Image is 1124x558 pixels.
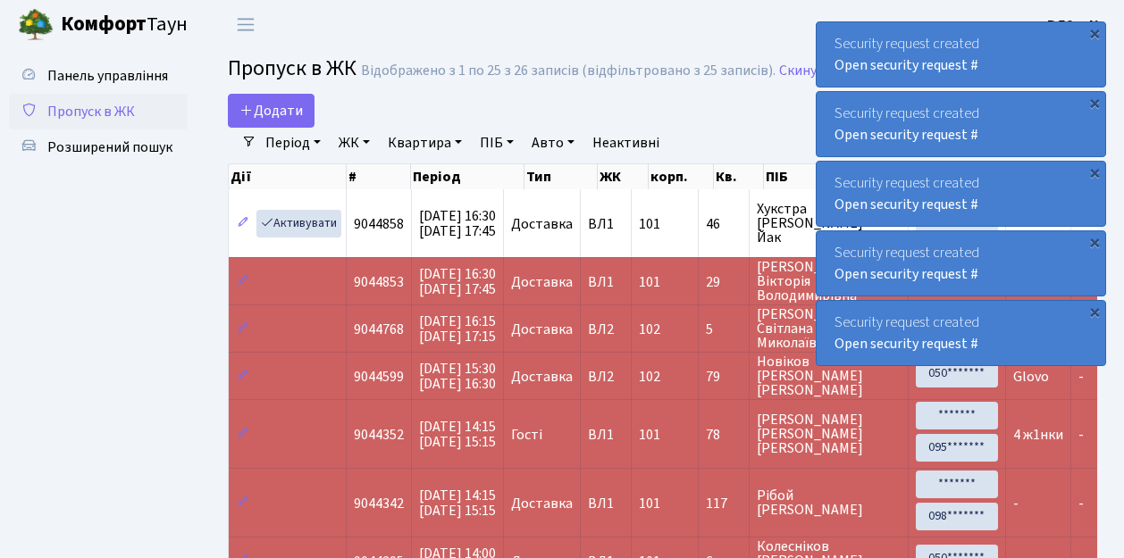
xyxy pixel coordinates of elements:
span: 9044768 [354,320,404,339]
th: Період [411,164,524,189]
span: [PERSON_NAME] Вікторія Володимирівна [757,260,901,303]
th: # [347,164,411,189]
a: ПІБ [473,128,521,158]
span: Новіков [PERSON_NAME] [PERSON_NAME] [757,354,901,397]
span: Доставка [511,217,573,231]
span: 101 [639,425,660,445]
th: Кв. [714,164,764,189]
a: Квартира [381,128,469,158]
span: 79 [706,370,742,384]
div: Security request created [817,301,1105,365]
div: Security request created [817,162,1105,226]
span: Хукстра [PERSON_NAME] Йак [757,202,901,245]
img: logo.png [18,7,54,43]
span: 9044858 [354,214,404,234]
a: Open security request # [835,125,978,145]
span: - [1013,494,1019,513]
span: ВЛ1 [588,428,624,442]
div: × [1086,94,1103,112]
span: 9044342 [354,494,404,513]
span: Пропуск в ЖК [47,102,135,121]
span: [DATE] 14:15 [DATE] 15:15 [419,417,496,452]
span: Доставка [511,322,573,337]
a: Open security request # [835,195,978,214]
a: ЖК [331,128,377,158]
b: ВЛ2 -. К. [1047,15,1103,35]
a: Розширений пошук [9,129,188,165]
div: Security request created [817,22,1105,87]
div: Відображено з 1 по 25 з 26 записів (відфільтровано з 25 записів). [361,62,776,79]
a: Open security request # [835,55,978,75]
span: Пропуск в ЖК [228,53,356,84]
a: Період [258,128,328,158]
span: ВЛ2 [588,370,624,384]
span: Glovo [1013,367,1049,387]
a: Open security request # [835,264,978,284]
span: 29 [706,275,742,289]
span: 102 [639,367,660,387]
a: Панель управління [9,58,188,94]
span: - [1078,367,1084,387]
span: ВЛ1 [588,496,624,511]
span: Рібой [PERSON_NAME] [757,488,901,517]
span: 9044853 [354,272,404,292]
div: Security request created [817,231,1105,296]
th: ПІБ [764,164,890,189]
span: Таун [61,10,188,40]
div: × [1086,303,1103,321]
span: [DATE] 16:15 [DATE] 17:15 [419,312,496,346]
th: корп. [649,164,714,189]
span: 102 [639,320,660,339]
span: 5 [706,322,742,337]
span: 101 [639,272,660,292]
span: Додати [239,101,303,121]
span: Панель управління [47,66,168,86]
div: Security request created [817,92,1105,156]
a: Додати [228,94,315,128]
span: Розширений пошук [47,137,172,157]
span: [PERSON_NAME] Світлана Миколаївна [757,307,901,350]
span: - [1078,494,1084,513]
span: ВЛ2 [588,322,624,337]
th: Дії [229,164,347,189]
span: - [1078,425,1084,445]
th: ЖК [598,164,649,189]
span: 4 ж1нки [1013,425,1063,445]
span: [DATE] 14:15 [DATE] 15:15 [419,486,496,521]
a: Пропуск в ЖК [9,94,188,129]
span: ВЛ1 [588,275,624,289]
span: 101 [639,494,660,513]
span: Доставка [511,370,573,384]
span: [DATE] 15:30 [DATE] 16:30 [419,359,496,394]
a: Авто [524,128,582,158]
span: 46 [706,217,742,231]
span: ВЛ1 [588,217,624,231]
div: × [1086,233,1103,251]
span: 9044352 [354,425,404,445]
span: 101 [639,214,660,234]
a: Open security request # [835,334,978,354]
span: 78 [706,428,742,442]
a: Активувати [256,210,341,237]
span: [DATE] 16:30 [DATE] 17:45 [419,264,496,299]
span: Доставка [511,275,573,289]
div: × [1086,24,1103,42]
span: Гості [511,428,542,442]
button: Переключити навігацію [223,10,268,39]
div: × [1086,163,1103,181]
span: [DATE] 16:30 [DATE] 17:45 [419,206,496,241]
a: ВЛ2 -. К. [1047,14,1103,36]
a: Скинути [779,62,833,79]
span: Доставка [511,496,573,511]
span: [PERSON_NAME] [PERSON_NAME] [PERSON_NAME] [757,412,901,455]
b: Комфорт [61,10,147,38]
a: Неактивні [585,128,667,158]
span: 9044599 [354,367,404,387]
th: Тип [524,164,598,189]
span: 117 [706,496,742,511]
